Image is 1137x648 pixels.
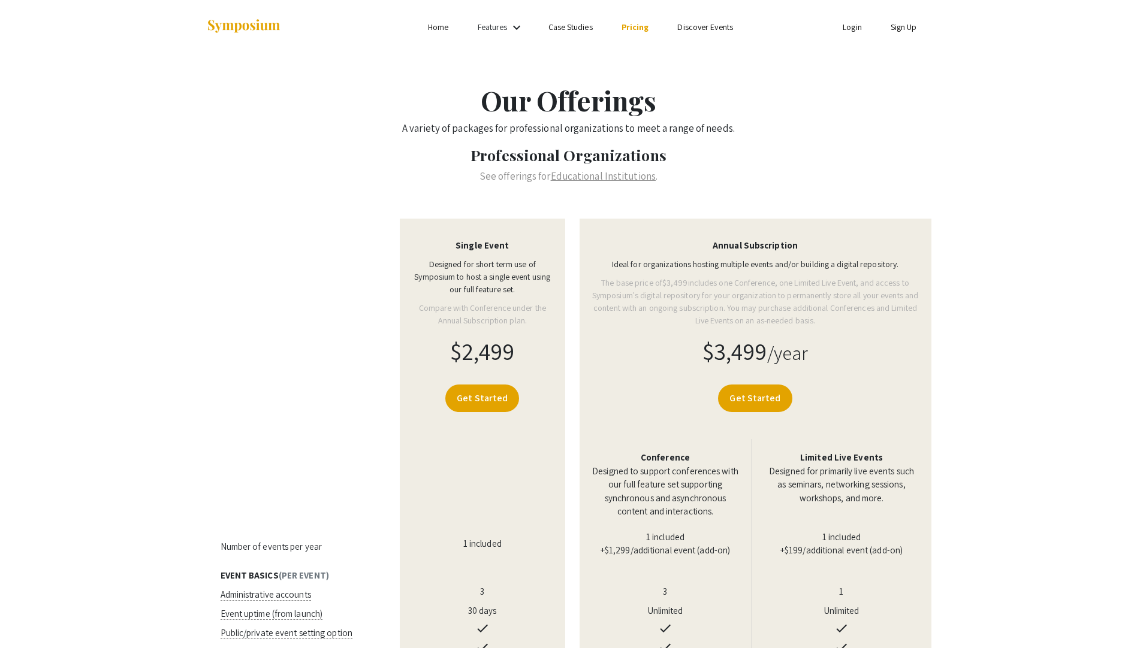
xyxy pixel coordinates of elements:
iframe: Chat [9,594,51,639]
a: Discover Events [677,22,733,32]
span: Event uptime (from launch) [221,608,323,620]
img: Symposium by ForagerOne [206,19,281,35]
a: Pricing [622,22,649,32]
span: (Per event) [279,570,329,581]
a: Sign Up [891,22,917,32]
td: 30 days [393,601,572,620]
span: See offerings for . [479,169,658,183]
span: Event Basics [221,570,279,581]
a: Login [843,22,862,32]
td: Designed for primarily live events such as seminars, networking sessions, workshops, and more. [752,439,931,531]
td: 1 included +$199/additional event (add-on) [752,531,931,558]
b: Limited Live Events [800,452,883,463]
a: Get Started [445,384,519,412]
td: 3 [393,582,572,601]
span: Compare with Conference under the Annual Subscription plan. [412,302,553,327]
td: 3 [572,582,752,601]
td: 1 included [393,531,572,558]
span: Administrative accounts [221,589,311,601]
small: /year [767,340,809,365]
td: Unlimited [752,601,931,620]
td: 1 included +$1,299/additional event (add-on) [572,531,752,558]
td: Number of events per year [213,531,393,558]
a: Educational Institutions [551,169,656,183]
b: Conference [641,452,690,463]
span: $3,499 [702,335,767,367]
span: done [475,621,490,635]
span: Public/private event setting option [221,627,353,639]
h4: Annual Subscription [592,240,919,251]
td: Designed to support conferences with our full feature set supporting synchronous and asynchronous... [572,439,752,531]
a: Get Started [718,384,792,412]
h4: Single Event [412,240,553,251]
p: Ideal for organizations hosting multiple events and/or building a digital repository. [592,258,919,327]
span: $2,499 [450,335,515,367]
a: Case Studies [548,22,593,32]
mat-icon: Expand Features list [509,20,524,35]
span: done [834,621,849,635]
span: $3,499 [662,277,688,288]
td: Unlimited [572,601,752,620]
span: done [658,621,672,635]
a: Home [428,22,448,32]
span: The base price of includes one Conference, one Limited Live Event, and access to Symposium's digi... [592,277,919,327]
a: Features [478,22,508,32]
td: 1 [752,582,931,601]
p: Designed for short term use of Symposium to host a single event using our full feature set. [412,258,553,327]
